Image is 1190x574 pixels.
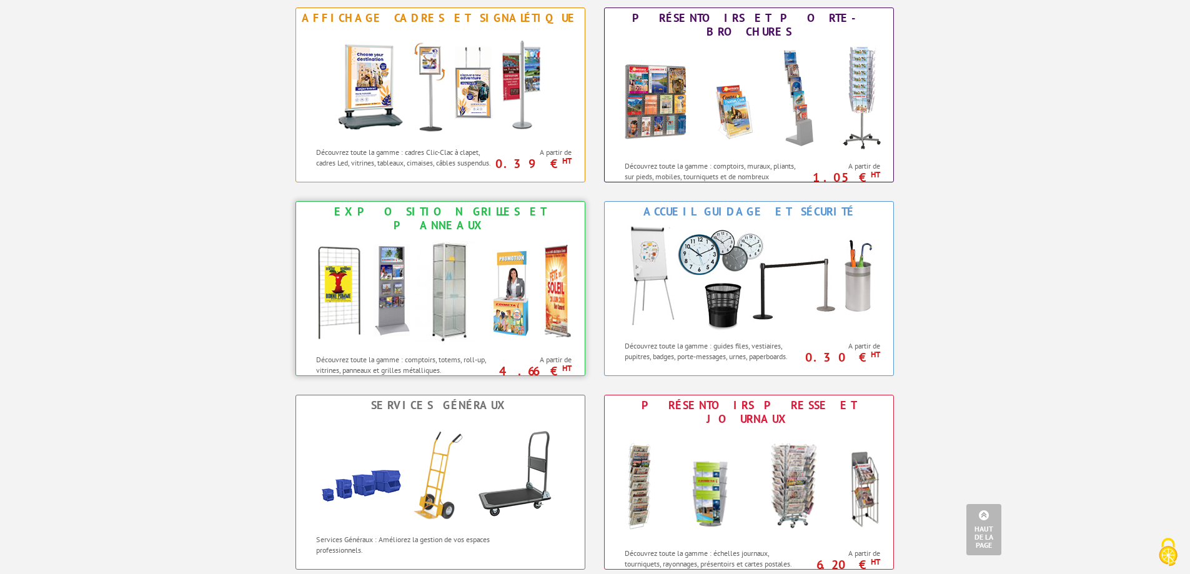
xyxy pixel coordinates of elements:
[806,161,881,171] span: A partir de
[303,235,578,348] img: Exposition Grilles et Panneaux
[800,354,881,361] p: 0.30 €
[562,156,572,166] sup: HT
[806,341,881,351] span: A partir de
[316,147,494,168] p: Découvrez toute la gamme : cadres Clic-Clac à clapet, cadres Led, vitrines, tableaux, cimaises, c...
[316,534,494,555] p: Services Généraux : Améliorez la gestion de vos espaces professionnels.
[612,429,886,542] img: Présentoirs Presse et Journaux
[604,7,894,182] a: Présentoirs et Porte-brochures Présentoirs et Porte-brochures Découvrez toute la gamme : comptoir...
[608,398,890,426] div: Présentoirs Presse et Journaux
[604,201,894,376] a: Accueil Guidage et Sécurité Accueil Guidage et Sécurité Découvrez toute la gamme : guides files, ...
[612,42,886,154] img: Présentoirs et Porte-brochures
[608,11,890,39] div: Présentoirs et Porte-brochures
[299,11,582,25] div: Affichage Cadres et Signalétique
[871,557,880,567] sup: HT
[303,415,578,528] img: Services Généraux
[625,548,803,569] p: Découvrez toute la gamme : échelles journaux, tourniquets, rayonnages, présentoirs et cartes post...
[806,548,881,558] span: A partir de
[966,504,1001,555] a: Haut de la page
[612,222,886,334] img: Accueil Guidage et Sécurité
[325,28,556,141] img: Affichage Cadres et Signalétique
[299,205,582,232] div: Exposition Grilles et Panneaux
[299,398,582,412] div: Services Généraux
[1146,532,1190,574] button: Cookies (fenêtre modale)
[295,201,585,376] a: Exposition Grilles et Panneaux Exposition Grilles et Panneaux Découvrez toute la gamme : comptoir...
[625,161,803,192] p: Découvrez toute la gamme : comptoirs, muraux, pliants, sur pieds, mobiles, tourniquets et de nomb...
[498,355,572,365] span: A partir de
[800,561,881,568] p: 6.20 €
[562,363,572,374] sup: HT
[800,174,881,181] p: 1.05 €
[295,395,585,570] a: Services Généraux Services Généraux Services Généraux : Améliorez la gestion de vos espaces profe...
[498,147,572,157] span: A partir de
[608,205,890,219] div: Accueil Guidage et Sécurité
[492,367,572,375] p: 4.66 €
[871,169,880,180] sup: HT
[492,160,572,167] p: 0.39 €
[316,354,494,375] p: Découvrez toute la gamme : comptoirs, totems, roll-up, vitrines, panneaux et grilles métalliques.
[871,349,880,360] sup: HT
[604,395,894,570] a: Présentoirs Presse et Journaux Présentoirs Presse et Journaux Découvrez toute la gamme : échelles...
[1153,537,1184,568] img: Cookies (fenêtre modale)
[295,7,585,182] a: Affichage Cadres et Signalétique Affichage Cadres et Signalétique Découvrez toute la gamme : cadr...
[625,340,803,362] p: Découvrez toute la gamme : guides files, vestiaires, pupitres, badges, porte-messages, urnes, pap...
